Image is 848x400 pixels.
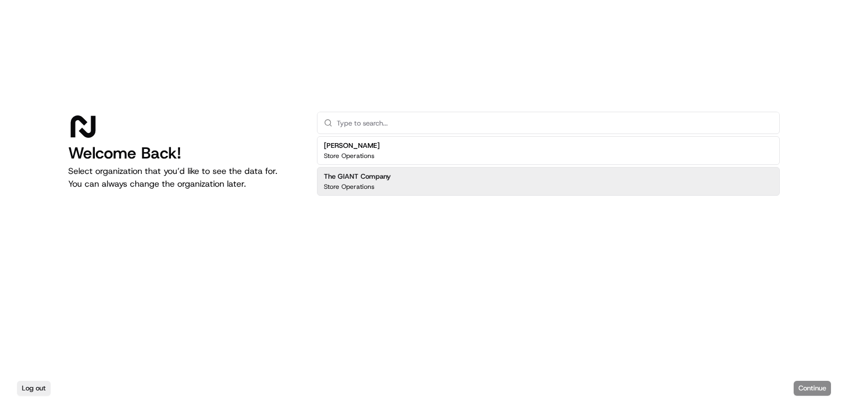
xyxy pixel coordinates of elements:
[324,141,380,151] h2: [PERSON_NAME]
[337,112,773,134] input: Type to search...
[17,381,51,396] button: Log out
[324,152,374,160] p: Store Operations
[317,134,780,198] div: Suggestions
[324,182,374,191] p: Store Operations
[324,172,391,181] h2: The GIANT Company
[68,165,300,190] p: Select organization that you’d like to see the data for. You can always change the organization l...
[68,144,300,163] h1: Welcome Back!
